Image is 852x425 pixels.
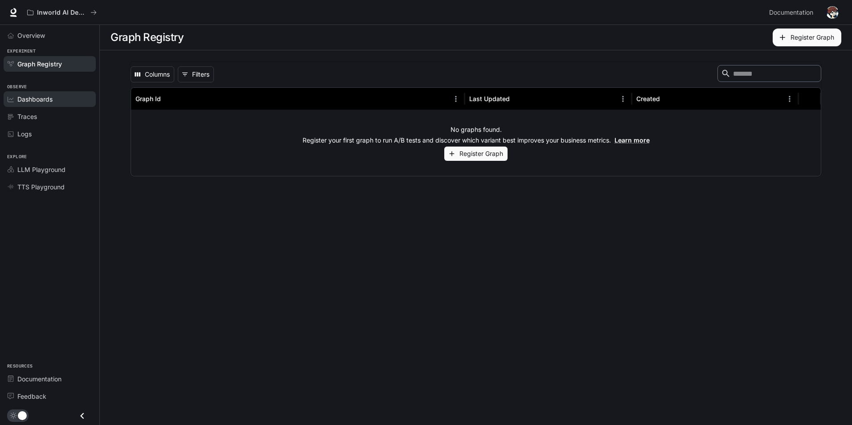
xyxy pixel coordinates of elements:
button: Menu [616,92,630,106]
span: Traces [17,112,37,121]
button: Select columns [131,66,174,82]
p: No graphs found. [451,125,502,134]
span: LLM Playground [17,165,66,174]
span: Graph Registry [17,59,62,69]
p: Register your first graph to run A/B tests and discover which variant best improves your business... [303,136,650,145]
button: Register Graph [444,147,508,161]
div: Created [636,95,660,102]
span: Overview [17,31,45,40]
button: Show filters [178,66,214,82]
button: Register Graph [773,29,841,46]
a: Dashboards [4,91,96,107]
button: All workspaces [23,4,101,21]
a: Traces [4,109,96,124]
img: User avatar [826,6,839,19]
button: Sort [162,92,175,106]
div: Search [717,65,821,84]
p: Inworld AI Demos [37,9,87,16]
a: Documentation [766,4,820,21]
div: Graph Id [135,95,161,102]
button: Menu [783,92,796,106]
span: Dark mode toggle [18,410,27,420]
button: Close drawer [72,407,92,425]
a: Feedback [4,388,96,404]
a: Logs [4,126,96,142]
a: LLM Playground [4,162,96,177]
span: Logs [17,129,32,139]
a: Overview [4,28,96,43]
div: Last Updated [469,95,510,102]
span: Feedback [17,392,46,401]
button: Menu [449,92,463,106]
span: TTS Playground [17,182,65,192]
button: User avatar [823,4,841,21]
span: Dashboards [17,94,53,104]
a: Graph Registry [4,56,96,72]
a: Learn more [614,136,650,144]
button: Sort [511,92,524,106]
a: TTS Playground [4,179,96,195]
button: Sort [661,92,674,106]
span: Documentation [17,374,61,384]
a: Documentation [4,371,96,387]
h1: Graph Registry [111,29,184,46]
span: Documentation [769,7,813,18]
